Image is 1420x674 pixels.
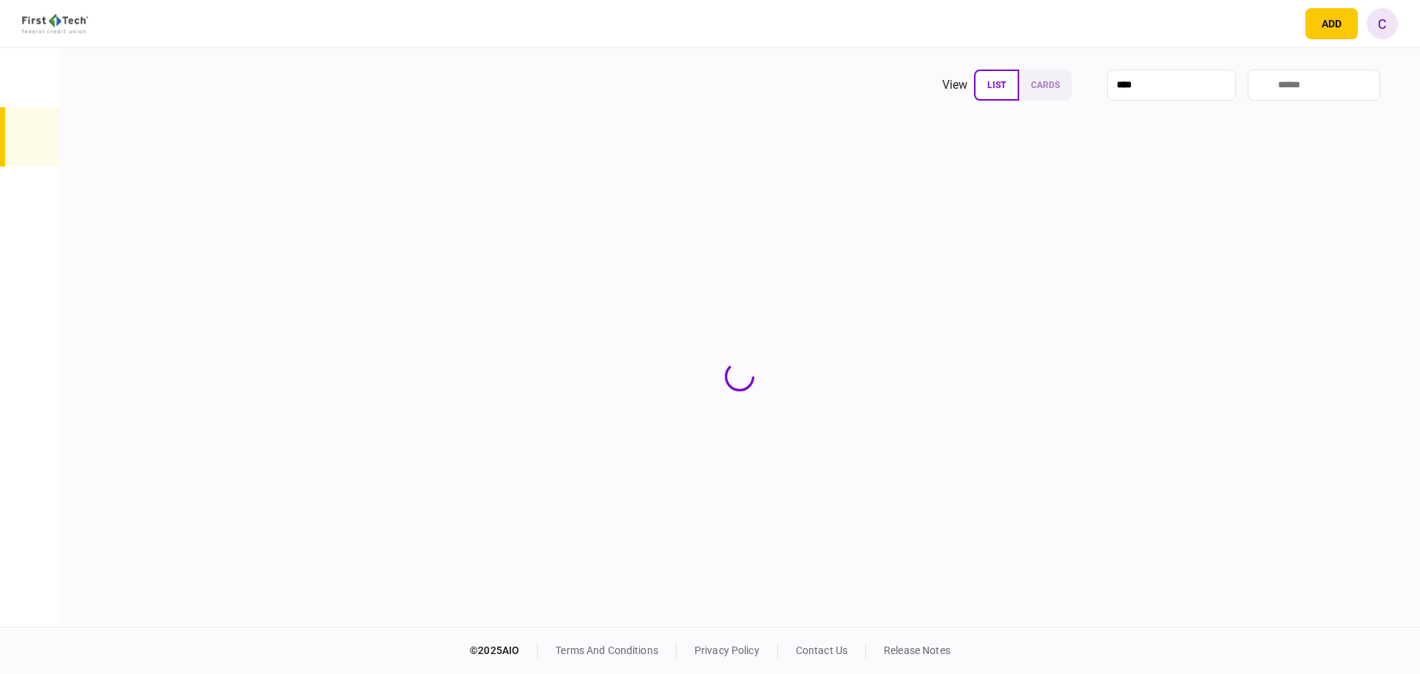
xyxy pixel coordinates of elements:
[22,14,88,33] img: client company logo
[884,644,950,656] a: release notes
[555,644,658,656] a: terms and conditions
[694,644,760,656] a: privacy policy
[796,644,848,656] a: contact us
[1019,70,1072,101] button: cards
[1367,8,1398,39] button: C
[1031,80,1060,90] span: cards
[1265,8,1296,39] button: open notifications list
[974,70,1019,101] button: list
[1305,8,1358,39] button: open adding identity options
[470,643,538,658] div: © 2025 AIO
[987,80,1006,90] span: list
[942,76,968,94] div: view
